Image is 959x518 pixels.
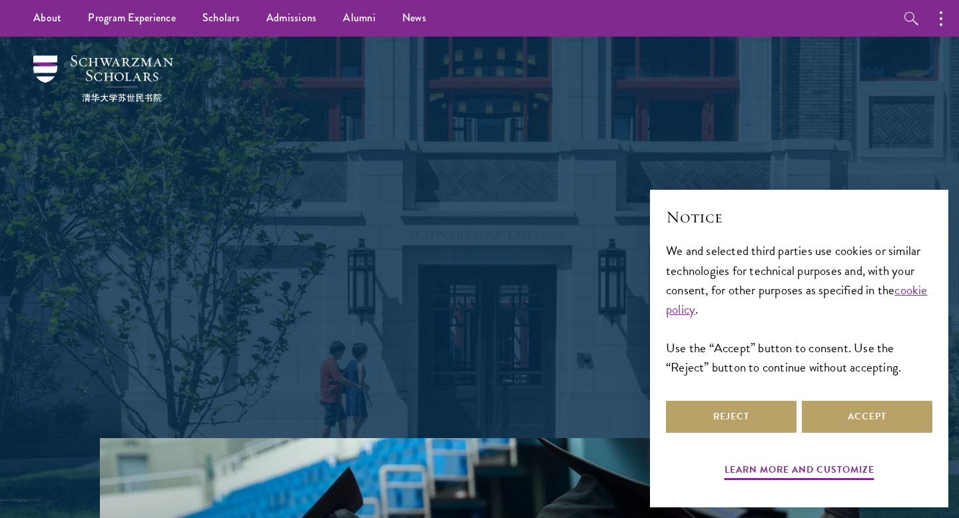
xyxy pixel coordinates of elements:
img: Schwarzman Scholars [33,55,173,102]
button: Accept [802,401,932,433]
button: Reject [666,401,797,433]
button: Learn more and customize [725,461,874,482]
div: We and selected third parties use cookies or similar technologies for technical purposes and, wit... [666,241,932,376]
h2: Notice [666,206,932,228]
a: cookie policy [666,280,928,319]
